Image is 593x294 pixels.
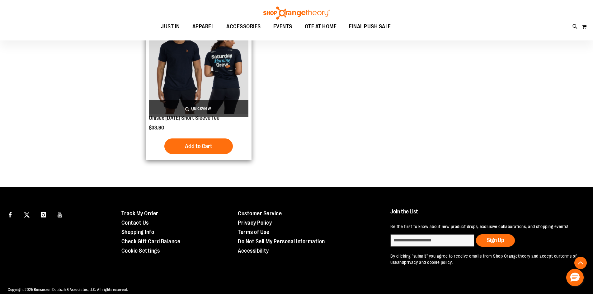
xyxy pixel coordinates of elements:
span: ACCESSORIES [226,20,261,34]
a: FINAL PUSH SALE [343,20,397,34]
a: Terms of Use [238,229,269,235]
a: OTF AT HOME [299,20,343,34]
a: JUST IN [155,20,186,34]
button: Back To Top [574,257,587,269]
p: Be the first to know about new product drops, exclusive collaborations, and shopping events! [390,223,579,230]
a: Privacy Policy [238,220,272,226]
span: EVENTS [273,20,292,34]
p: By clicking "submit" you agree to receive emails from Shop Orangetheory and accept our and [390,253,579,265]
a: Accessibility [238,248,269,254]
span: Copyright 2025 Bensussen Deutsch & Associates, LLC. All rights reserved. [8,287,128,292]
span: OTF AT HOME [305,20,337,34]
a: Track My Order [121,210,158,217]
a: Visit our X page [21,209,32,220]
a: ACCESSORIES [220,20,267,34]
a: APPAREL [186,20,220,34]
input: enter email [390,234,474,247]
h4: Join the List [390,209,579,220]
img: Shop Orangetheory [262,7,331,20]
a: Visit our Instagram page [38,209,49,220]
a: Contact Us [121,220,149,226]
a: Image of Unisex Saturday TeeNEW [149,15,248,115]
img: Twitter [24,212,30,218]
a: EVENTS [267,20,299,34]
a: Customer Service [238,210,282,217]
span: $33.90 [149,125,165,131]
a: Shopping Info [121,229,154,235]
div: product [146,12,252,160]
span: Add to Cart [185,143,212,150]
span: Sign Up [487,237,504,243]
span: JUST IN [161,20,180,34]
img: Image of Unisex Saturday Tee [149,15,248,114]
a: privacy and cookie policy. [404,260,453,265]
a: Unisex [DATE] Short Sleeve Tee [149,115,219,121]
span: APPAREL [192,20,214,34]
button: Add to Cart [164,138,233,154]
button: Hello, have a question? Let’s chat. [566,269,584,286]
button: Sign Up [476,234,515,247]
span: FINAL PUSH SALE [349,20,391,34]
a: Cookie Settings [121,248,160,254]
a: Visit our Facebook page [5,209,16,220]
a: Quickview [149,100,248,117]
a: Check Gift Card Balance [121,238,181,245]
a: Do Not Sell My Personal Information [238,238,325,245]
a: terms of use [390,254,577,265]
a: Visit our Youtube page [55,209,66,220]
